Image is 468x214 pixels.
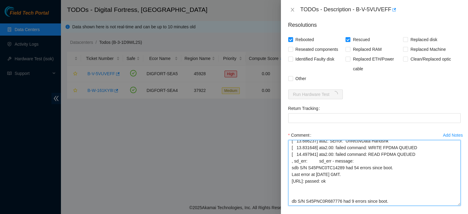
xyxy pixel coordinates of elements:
[293,35,317,44] span: Rebooted
[288,140,461,206] textarea: Comment
[293,74,309,83] span: Other
[350,54,403,74] span: Replaced ETH/Power cable
[408,54,453,64] span: Clean/Replaced optic
[288,7,297,13] button: Close
[408,35,440,44] span: Replaced disk
[288,16,461,29] p: Resolutions
[288,113,461,123] input: Return Tracking
[443,130,463,140] button: Add Notes
[443,133,463,137] div: Add Notes
[300,5,461,15] div: TODOs - Description - B-V-5VUVEFF
[350,35,372,44] span: Rescued
[408,44,448,54] span: Replaced Machine
[293,54,337,64] span: Identified Faulty disk
[350,44,384,54] span: Replaced RAM
[288,130,314,140] label: Comment
[288,103,323,113] label: Return Tracking
[290,7,295,12] span: close
[288,89,343,99] button: Run Hardware Testloading
[293,44,341,54] span: Reseated components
